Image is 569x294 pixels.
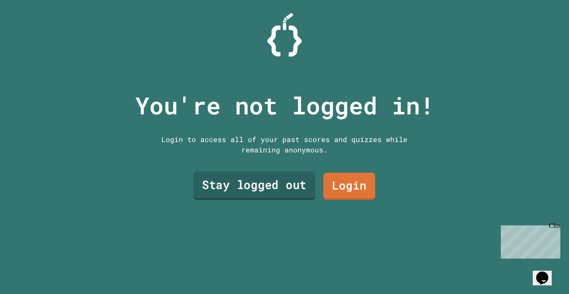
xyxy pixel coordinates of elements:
[497,222,560,259] iframe: chat widget
[3,3,60,55] div: Chat with us now!Close
[267,13,302,57] img: Logo.svg
[193,171,315,200] a: Stay logged out
[323,173,375,200] a: Login
[533,259,560,285] iframe: chat widget
[155,134,414,155] div: Login to access all of your past scores and quizzes while remaining anonymous.
[135,88,434,123] p: You're not logged in!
